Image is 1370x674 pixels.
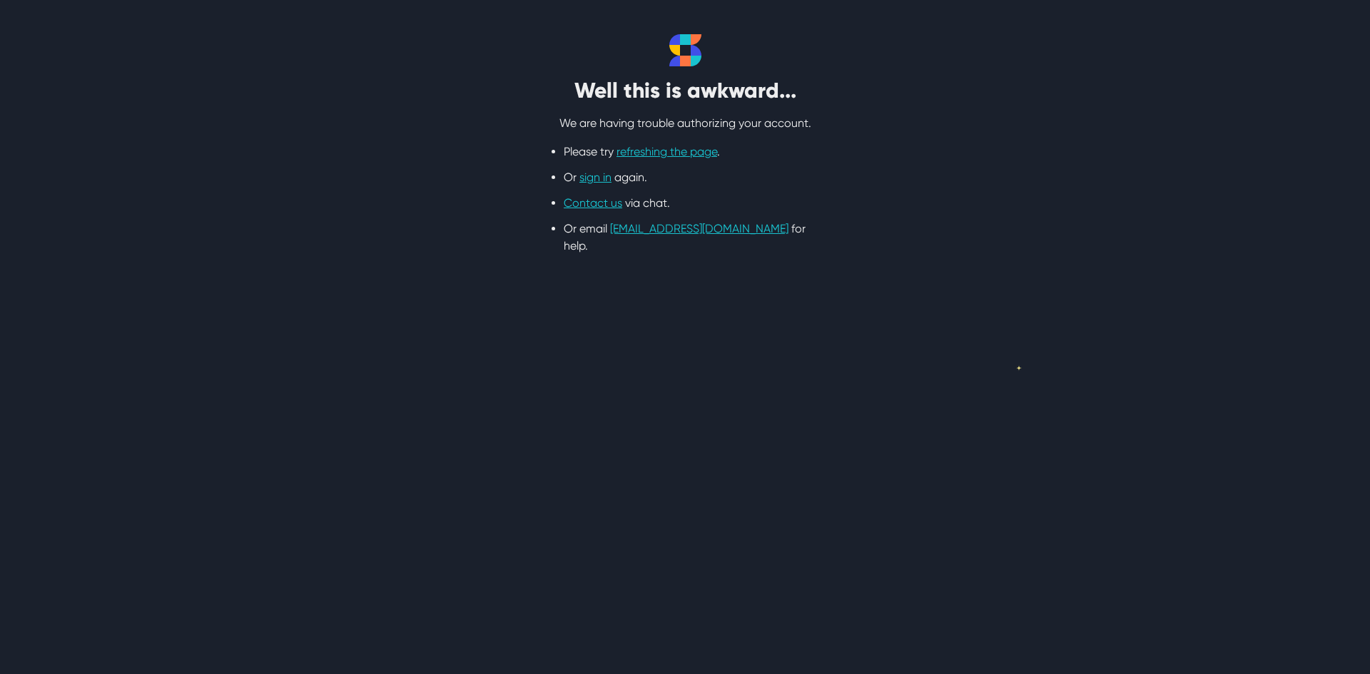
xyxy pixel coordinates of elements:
li: Please try . [564,143,806,160]
a: [EMAIL_ADDRESS][DOMAIN_NAME] [610,222,788,235]
li: Or again. [564,169,806,186]
p: We are having trouble authorizing your account. [507,115,863,132]
a: Contact us [564,196,622,210]
li: Or email for help. [564,220,806,255]
h2: Well this is awkward... [507,78,863,103]
li: via chat. [564,195,806,212]
a: sign in [579,170,612,184]
a: refreshing the page [616,145,717,158]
